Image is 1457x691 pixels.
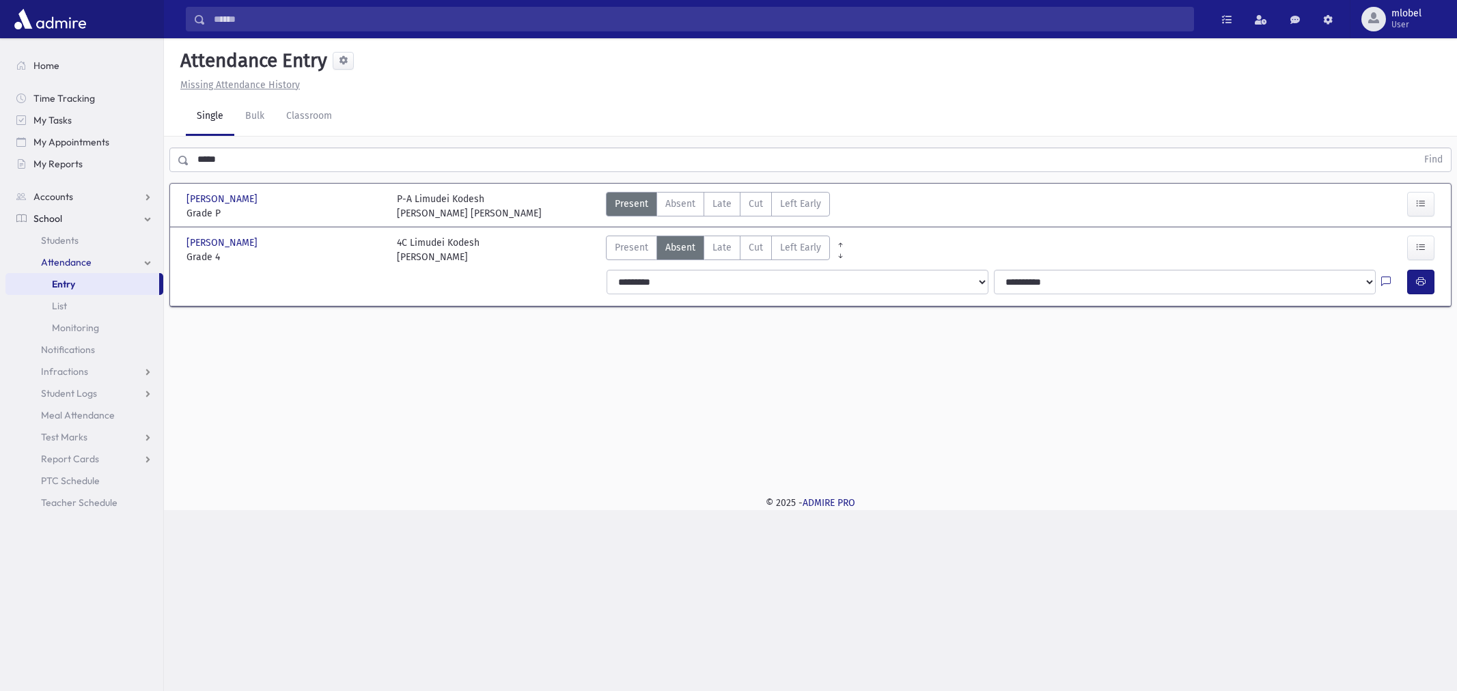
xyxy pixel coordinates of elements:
div: P-A Limudei Kodesh [PERSON_NAME] [PERSON_NAME] [397,192,542,221]
img: AdmirePro [11,5,89,33]
span: PTC Schedule [41,475,100,487]
span: Absent [665,240,695,255]
span: Grade P [186,206,383,221]
a: My Tasks [5,109,163,131]
a: Infractions [5,361,163,382]
a: Home [5,55,163,76]
a: ADMIRE PRO [803,497,855,509]
a: My Appointments [5,131,163,153]
u: Missing Attendance History [180,79,300,91]
span: Meal Attendance [41,409,115,421]
a: Teacher Schedule [5,492,163,513]
a: Student Logs [5,382,163,404]
span: Infractions [41,365,88,378]
span: School [33,212,62,225]
span: Present [615,197,648,211]
a: Test Marks [5,426,163,448]
span: List [52,300,67,312]
a: PTC Schedule [5,470,163,492]
span: Notifications [41,343,95,356]
span: Students [41,234,79,246]
a: Students [5,229,163,251]
span: Time Tracking [33,92,95,104]
span: My Appointments [33,136,109,148]
span: Left Early [780,240,821,255]
span: Present [615,240,648,255]
a: Bulk [234,98,275,136]
a: Missing Attendance History [175,79,300,91]
a: Monitoring [5,317,163,339]
span: Cut [749,240,763,255]
a: Notifications [5,339,163,361]
span: Late [712,240,732,255]
span: Home [33,59,59,72]
a: Report Cards [5,448,163,470]
a: My Reports [5,153,163,175]
a: List [5,295,163,317]
span: [PERSON_NAME] [186,192,260,206]
span: [PERSON_NAME] [186,236,260,250]
span: Test Marks [41,431,87,443]
span: Cut [749,197,763,211]
div: © 2025 - [186,496,1435,510]
span: Grade 4 [186,250,383,264]
span: Entry [52,278,75,290]
span: Student Logs [41,387,97,399]
button: Find [1416,148,1451,171]
a: Classroom [275,98,343,136]
span: Report Cards [41,453,99,465]
a: Attendance [5,251,163,273]
span: Left Early [780,197,821,211]
a: Entry [5,273,159,295]
span: Attendance [41,256,92,268]
span: Late [712,197,732,211]
a: School [5,208,163,229]
span: User [1391,19,1421,30]
h5: Attendance Entry [175,49,327,72]
div: 4C Limudei Kodesh [PERSON_NAME] [397,236,480,264]
div: AttTypes [606,192,830,221]
span: My Reports [33,158,83,170]
span: mlobel [1391,8,1421,19]
input: Search [206,7,1193,31]
a: Meal Attendance [5,404,163,426]
span: Teacher Schedule [41,496,117,509]
span: Monitoring [52,322,99,334]
a: Accounts [5,186,163,208]
span: Absent [665,197,695,211]
span: Accounts [33,191,73,203]
div: AttTypes [606,236,830,264]
span: My Tasks [33,114,72,126]
a: Single [186,98,234,136]
a: Time Tracking [5,87,163,109]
